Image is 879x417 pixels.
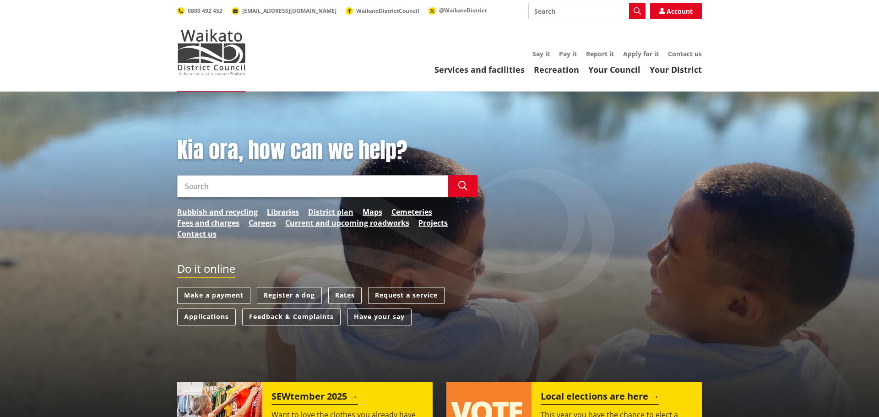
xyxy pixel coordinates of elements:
a: Feedback & Complaints [242,309,341,325]
input: Search input [177,175,448,197]
a: Request a service [368,287,445,304]
span: [EMAIL_ADDRESS][DOMAIN_NAME] [242,7,336,15]
h1: Kia ora, how can we help? [177,137,477,164]
a: Current and upcoming roadworks [285,217,409,228]
a: Your Council [588,64,640,75]
a: Libraries [267,206,299,217]
a: Report it [586,49,614,58]
a: Recreation [534,64,579,75]
a: Projects [418,217,448,228]
a: Register a dog [257,287,322,304]
a: Services and facilities [434,64,525,75]
a: Pay it [559,49,577,58]
a: @WaikatoDistrict [429,6,487,14]
a: Your District [650,64,702,75]
a: Make a payment [177,287,250,304]
a: Rubbish and recycling [177,206,258,217]
img: Waikato District Council - Te Kaunihera aa Takiwaa o Waikato [177,29,246,75]
a: Contact us [668,49,702,58]
a: Account [650,3,702,19]
a: Rates [328,287,362,304]
a: Apply for it [623,49,659,58]
a: [EMAIL_ADDRESS][DOMAIN_NAME] [232,7,336,15]
h2: SEWtember 2025 [271,391,358,405]
a: District plan [308,206,353,217]
a: Maps [363,206,382,217]
a: Careers [249,217,276,228]
a: Applications [177,309,236,325]
a: Fees and charges [177,217,239,228]
a: WaikatoDistrictCouncil [346,7,419,15]
a: Cemeteries [391,206,432,217]
span: @WaikatoDistrict [439,6,487,14]
span: WaikatoDistrictCouncil [356,7,419,15]
h2: Do it online [177,262,235,278]
input: Search input [528,3,646,19]
a: Have your say [347,309,412,325]
a: Say it [532,49,550,58]
a: 0800 492 452 [177,7,222,15]
span: 0800 492 452 [188,7,222,15]
a: Contact us [177,228,217,239]
h2: Local elections are here [541,391,659,405]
